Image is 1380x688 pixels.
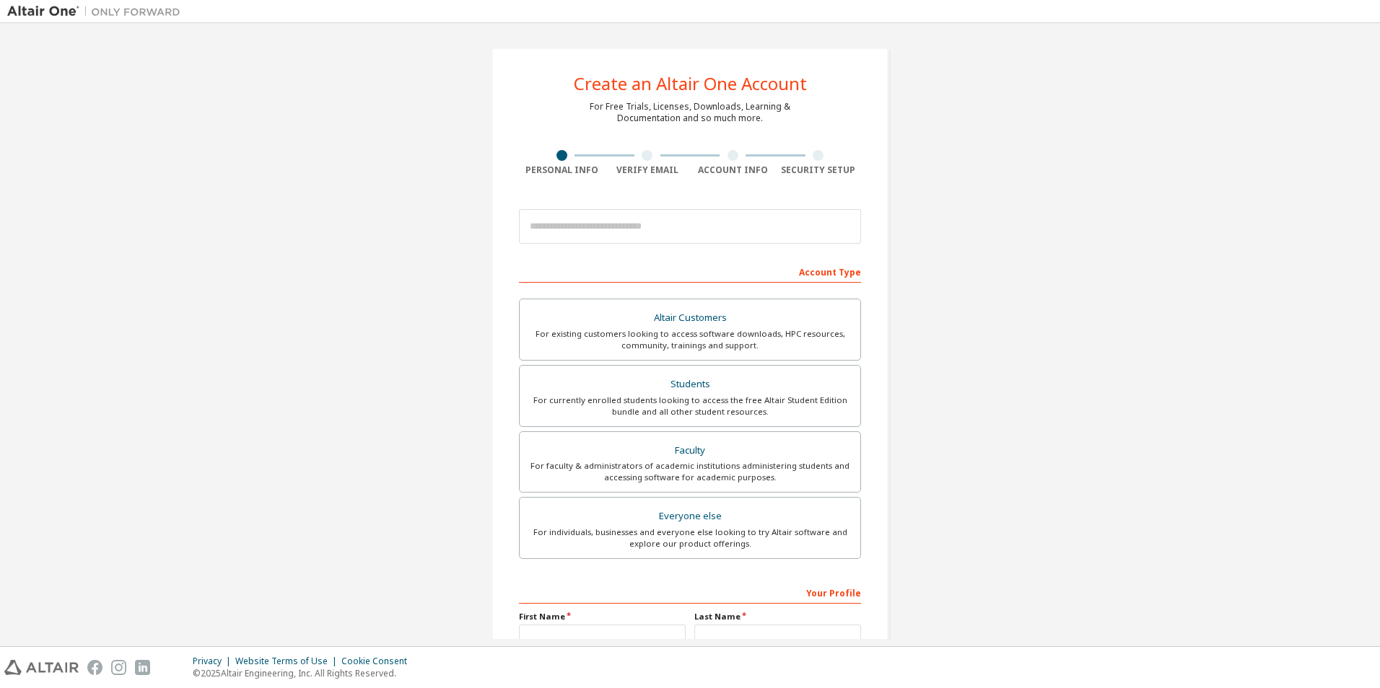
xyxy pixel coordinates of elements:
div: Personal Info [519,164,605,176]
div: For faculty & administrators of academic institutions administering students and accessing softwa... [528,460,852,483]
img: linkedin.svg [135,660,150,675]
div: For existing customers looking to access software downloads, HPC resources, community, trainings ... [528,328,852,351]
div: Create an Altair One Account [574,75,807,92]
label: Last Name [694,611,861,622]
img: Altair One [7,4,188,19]
div: Your Profile [519,581,861,604]
div: Cookie Consent [341,656,416,667]
div: Faculty [528,441,852,461]
div: Altair Customers [528,308,852,328]
div: Website Terms of Use [235,656,341,667]
div: For individuals, businesses and everyone else looking to try Altair software and explore our prod... [528,526,852,550]
div: Account Type [519,260,861,283]
div: Verify Email [605,164,691,176]
p: © 2025 Altair Engineering, Inc. All Rights Reserved. [193,667,416,679]
img: facebook.svg [87,660,102,675]
div: Account Info [690,164,776,176]
div: For Free Trials, Licenses, Downloads, Learning & Documentation and so much more. [590,101,790,124]
div: Everyone else [528,506,852,526]
img: altair_logo.svg [4,660,79,675]
label: First Name [519,611,686,622]
div: For currently enrolled students looking to access the free Altair Student Edition bundle and all ... [528,394,852,418]
div: Students [528,374,852,394]
div: Security Setup [776,164,862,176]
img: instagram.svg [111,660,126,675]
div: Privacy [193,656,235,667]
